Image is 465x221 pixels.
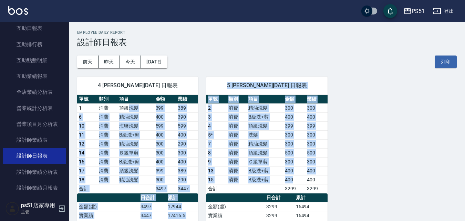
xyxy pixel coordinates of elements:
[97,175,117,184] td: 消費
[176,139,198,148] td: 290
[206,184,226,193] td: 合計
[154,130,176,139] td: 400
[176,103,198,112] td: 389
[79,150,84,155] a: 14
[139,202,166,211] td: 3497
[79,123,84,129] a: 10
[97,130,117,139] td: 消費
[227,148,247,157] td: 消費
[21,209,56,215] p: 主管
[247,130,283,139] td: 洗髮
[3,37,66,52] a: 互助排行榜
[97,121,117,130] td: 消費
[77,211,139,220] td: 實業績
[283,103,305,112] td: 300
[208,150,211,155] a: 8
[3,180,66,196] a: 設計師業績月報表
[3,132,66,148] a: 設計師業績表
[21,202,56,209] h5: ps51店家專用
[283,139,305,148] td: 300
[154,175,176,184] td: 300
[154,148,176,157] td: 300
[265,193,294,202] th: 日合計
[117,112,154,121] td: 精油洗髮
[227,130,247,139] td: 消費
[97,112,117,121] td: 消費
[283,112,305,121] td: 400
[141,56,167,68] button: [DATE]
[430,5,457,18] button: 登出
[117,95,154,104] th: 項目
[117,121,154,130] td: 海鹽洗髮
[117,148,154,157] td: Ｂ級單剪
[154,112,176,121] td: 400
[305,95,327,104] th: 業績
[283,166,305,175] td: 400
[154,95,176,104] th: 金額
[206,95,327,193] table: a dense table
[77,184,97,193] td: 合計
[79,114,82,120] a: 6
[283,157,305,166] td: 300
[294,202,328,211] td: 16494
[283,130,305,139] td: 300
[305,166,327,175] td: 400
[3,164,66,180] a: 設計師業績分析表
[227,157,247,166] td: 消費
[117,175,154,184] td: 精油洗髮
[208,168,214,173] a: 13
[166,202,198,211] td: 17944
[383,4,397,18] button: save
[97,139,117,148] td: 消費
[176,175,198,184] td: 290
[166,193,198,202] th: 累計
[139,193,166,202] th: 日合計
[227,175,247,184] td: 消費
[176,166,198,175] td: 389
[208,177,214,182] a: 15
[77,38,457,47] h3: 設計師日報表
[97,95,117,104] th: 類別
[97,148,117,157] td: 消費
[227,166,247,175] td: 消費
[154,139,176,148] td: 300
[294,211,328,220] td: 16494
[247,139,283,148] td: 精油洗髮
[401,4,427,18] button: PS51
[8,6,28,15] img: Logo
[77,202,139,211] td: 金額(虛)
[208,141,211,147] a: 7
[283,184,305,193] td: 3299
[305,130,327,139] td: 300
[227,139,247,148] td: 消費
[265,211,294,220] td: 3299
[166,211,198,220] td: 17416.5
[215,82,319,89] span: 5 [PERSON_NAME][DATE] 日報表
[117,130,154,139] td: B級洗+剪
[117,157,154,166] td: B級洗+剪
[3,100,66,116] a: 營業統計分析表
[97,103,117,112] td: 消費
[305,184,327,193] td: 3299
[6,202,19,215] img: Person
[412,7,425,16] div: PS51
[3,68,66,84] a: 互助業績報表
[79,132,84,138] a: 11
[79,159,84,164] a: 16
[305,175,327,184] td: 400
[176,112,198,121] td: 390
[206,202,265,211] td: 金額(虛)
[283,175,305,184] td: 400
[227,112,247,121] td: 消費
[305,112,327,121] td: 400
[77,56,99,68] button: 前天
[247,166,283,175] td: B級洗+剪
[247,157,283,166] td: Ｃ級單剪
[154,121,176,130] td: 599
[97,166,117,175] td: 消費
[247,148,283,157] td: 頂級洗髮
[176,157,198,166] td: 400
[305,139,327,148] td: 300
[3,84,66,100] a: 全店業績分析表
[85,82,190,89] span: 4 [PERSON_NAME][DATE] 日報表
